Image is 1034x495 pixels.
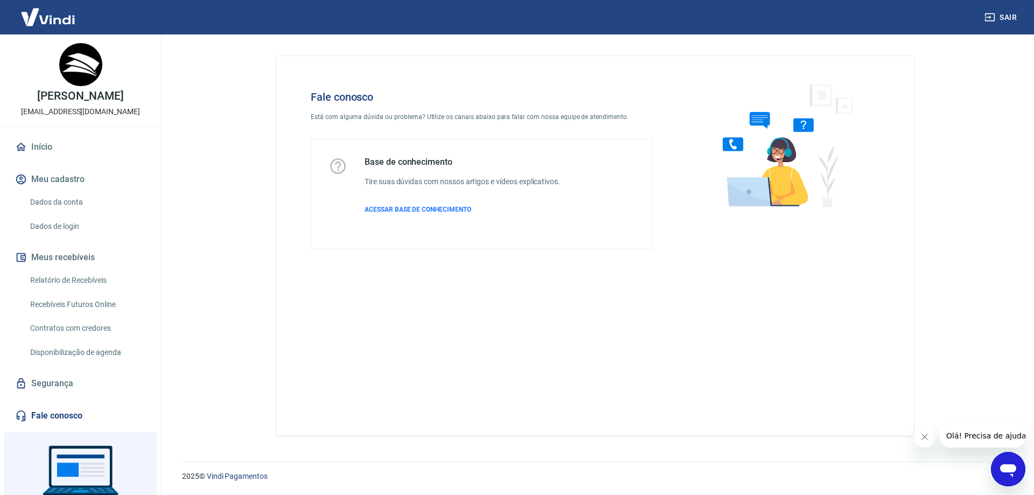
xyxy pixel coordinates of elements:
a: Contratos com credores [26,317,148,339]
iframe: Fechar mensagem [914,426,935,448]
p: Está com alguma dúvida ou problema? Utilize os canais abaixo para falar com nossa equipe de atend... [311,112,652,122]
a: Recebíveis Futuros Online [26,294,148,316]
a: Vindi Pagamentos [207,472,268,480]
a: Fale conosco [13,404,148,428]
button: Meus recebíveis [13,246,148,269]
p: 2025 © [182,471,1008,482]
img: Vindi [13,1,83,33]
p: [PERSON_NAME] [37,90,123,102]
img: Fale conosco [701,73,865,217]
button: Sair [982,8,1021,27]
h6: Tire suas dúvidas com nossos artigos e vídeos explicativos. [365,176,560,187]
h4: Fale conosco [311,90,652,103]
a: Início [13,135,148,159]
a: ACESSAR BASE DE CONHECIMENTO [365,205,560,214]
a: Relatório de Recebíveis [26,269,148,291]
a: Dados de login [26,215,148,238]
span: ACESSAR BASE DE CONHECIMENTO [365,206,471,213]
button: Meu cadastro [13,168,148,191]
iframe: Mensagem da empresa [940,424,1025,448]
a: Segurança [13,372,148,395]
iframe: Botão para abrir a janela de mensagens [991,452,1025,486]
img: 0c9abab6-75ed-4c43-8047-a0c813d3325a.jpeg [59,43,102,86]
p: [EMAIL_ADDRESS][DOMAIN_NAME] [21,106,140,117]
a: Disponibilização de agenda [26,341,148,364]
a: Dados da conta [26,191,148,213]
span: Olá! Precisa de ajuda? [6,8,90,16]
h5: Base de conhecimento [365,157,560,168]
